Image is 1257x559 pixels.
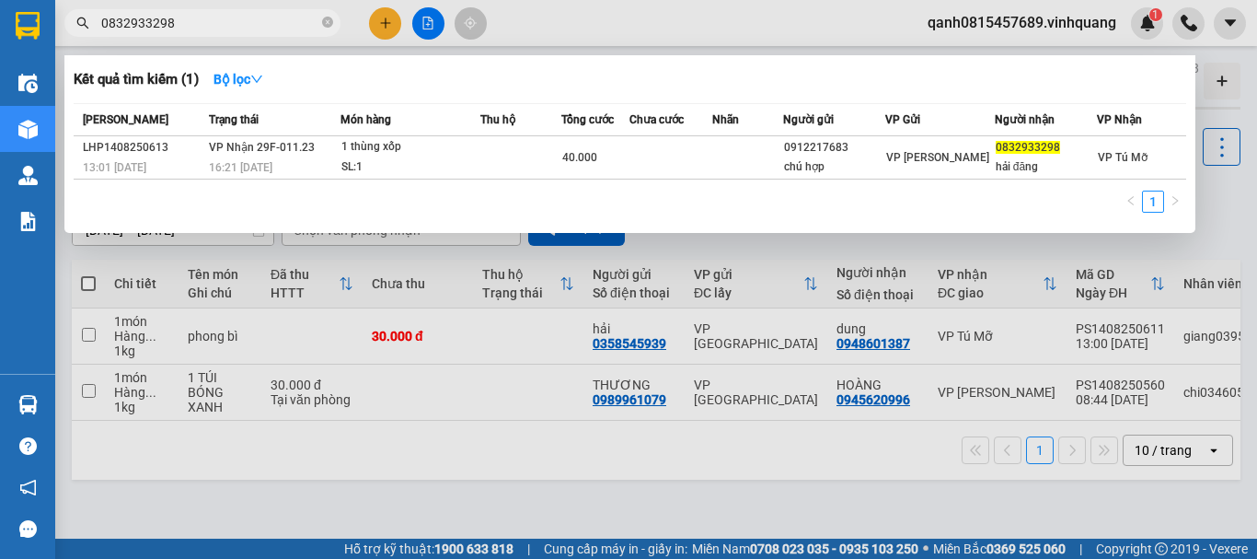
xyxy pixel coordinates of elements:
div: SL: 1 [341,157,479,178]
span: down [250,73,263,86]
span: left [1125,195,1136,206]
span: VP Gửi [885,113,920,126]
span: Nhãn [712,113,739,126]
button: Bộ lọcdown [199,64,278,94]
span: [PERSON_NAME] [83,113,168,126]
span: message [19,520,37,538]
span: search [76,17,89,29]
li: 1 [1142,191,1164,213]
input: Tìm tên, số ĐT hoặc mã đơn [101,13,318,33]
img: warehouse-icon [18,120,38,139]
div: hải đăng [996,157,1096,177]
span: VP Nhận 29F-011.23 [209,141,315,154]
div: chú hợp [784,157,884,177]
span: 13:01 [DATE] [83,161,146,174]
span: 0832933298 [996,141,1060,154]
li: Previous Page [1120,191,1142,213]
span: Chưa cước [629,113,684,126]
img: warehouse-icon [18,166,38,185]
div: 0912217683 [784,138,884,157]
img: warehouse-icon [18,74,38,93]
span: 16:21 [DATE] [209,161,272,174]
span: Người nhận [995,113,1055,126]
span: Thu hộ [480,113,515,126]
span: close-circle [322,15,333,32]
li: Next Page [1164,191,1186,213]
span: notification [19,479,37,496]
span: close-circle [322,17,333,28]
button: left [1120,191,1142,213]
span: VP [PERSON_NAME] [886,151,989,164]
span: question-circle [19,437,37,455]
h3: Kết quả tìm kiếm ( 1 ) [74,70,199,89]
span: Món hàng [340,113,391,126]
div: 1 thùng xốp [341,137,479,157]
img: warehouse-icon [18,395,38,414]
span: VP Nhận [1097,113,1142,126]
span: Tổng cước [561,113,614,126]
span: Người gửi [783,113,834,126]
img: solution-icon [18,212,38,231]
a: 1 [1143,192,1163,212]
img: logo-vxr [16,12,40,40]
span: 40.000 [562,151,597,164]
span: right [1170,195,1181,206]
strong: Bộ lọc [213,72,263,87]
div: LHP1408250613 [83,138,203,157]
span: Trạng thái [209,113,259,126]
span: VP Tú Mỡ [1098,151,1147,164]
button: right [1164,191,1186,213]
